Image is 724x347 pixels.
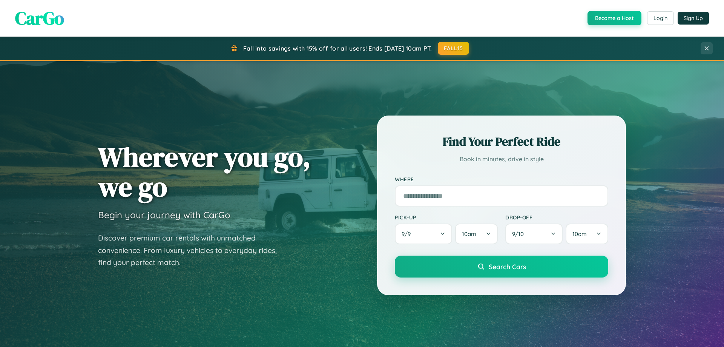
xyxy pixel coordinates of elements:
[395,224,452,244] button: 9/9
[395,133,608,150] h2: Find Your Perfect Ride
[395,176,608,182] label: Where
[395,154,608,165] p: Book in minutes, drive in style
[572,230,587,238] span: 10am
[678,12,709,25] button: Sign Up
[455,224,498,244] button: 10am
[505,214,608,221] label: Drop-off
[512,230,528,238] span: 9 / 10
[395,256,608,278] button: Search Cars
[505,224,563,244] button: 9/10
[243,45,432,52] span: Fall into savings with 15% off for all users! Ends [DATE] 10am PT.
[489,262,526,271] span: Search Cars
[98,142,311,202] h1: Wherever you go, we go
[438,42,469,55] button: FALL15
[462,230,476,238] span: 10am
[98,232,287,269] p: Discover premium car rentals with unmatched convenience. From luxury vehicles to everyday rides, ...
[647,11,674,25] button: Login
[15,6,64,31] span: CarGo
[587,11,641,25] button: Become a Host
[566,224,608,244] button: 10am
[402,230,414,238] span: 9 / 9
[395,214,498,221] label: Pick-up
[98,209,230,221] h3: Begin your journey with CarGo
